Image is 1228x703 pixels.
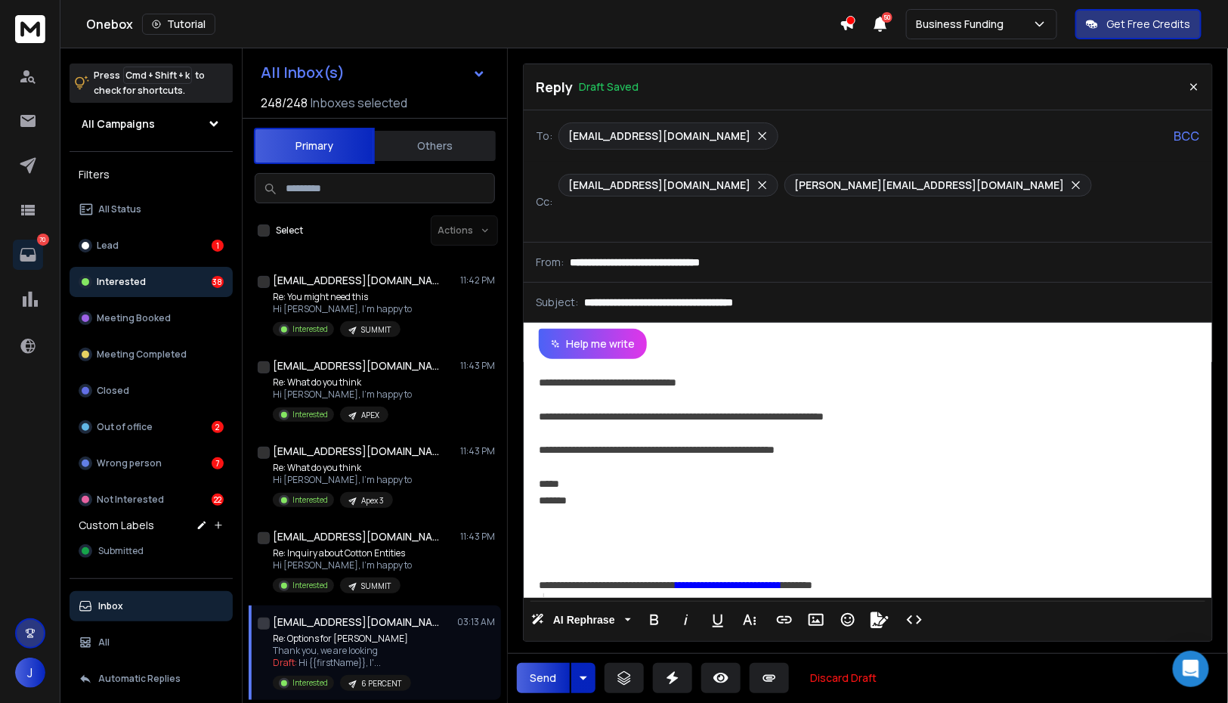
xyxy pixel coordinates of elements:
div: Open Intercom Messenger [1173,651,1209,687]
p: Meeting Completed [97,348,187,361]
div: 38 [212,276,224,288]
p: [EMAIL_ADDRESS][DOMAIN_NAME] [568,129,750,144]
p: Out of office [97,421,153,433]
button: Wrong person7 [70,448,233,478]
p: APEX [361,410,379,421]
p: BCC [1174,127,1200,145]
p: Hi [PERSON_NAME], I'm happy to [273,303,412,315]
h3: Custom Labels [79,518,154,533]
button: Automatic Replies [70,664,233,694]
p: 70 [37,234,49,246]
p: Meeting Booked [97,312,171,324]
p: 03:13 AM [457,616,495,628]
p: All [98,636,110,649]
p: Wrong person [97,457,162,469]
p: To: [536,129,552,144]
button: J [15,658,45,688]
span: Submitted [98,545,144,557]
p: Interested [97,276,146,288]
p: Reply [536,76,573,98]
div: Onebox [86,14,840,35]
h1: [EMAIL_ADDRESS][DOMAIN_NAME] [273,358,439,373]
h1: [EMAIL_ADDRESS][DOMAIN_NAME] [273,615,439,630]
p: Draft Saved [579,79,639,94]
p: Interested [292,494,328,506]
p: Hi [PERSON_NAME], I'm happy to [273,559,412,571]
p: Closed [97,385,129,397]
div: 22 [212,494,224,506]
button: Interested38 [70,267,233,297]
span: 50 [882,12,892,23]
h1: [EMAIL_ADDRESS][DOMAIN_NAME] [273,273,439,288]
p: Re: Options for [PERSON_NAME] [273,633,411,645]
button: All Inbox(s) [249,57,498,88]
p: Business Funding [916,17,1010,32]
button: Inbox [70,591,233,621]
div: 2 [212,421,224,433]
p: 11:43 PM [460,360,495,372]
button: AI Rephrase [528,605,634,635]
p: 11:43 PM [460,531,495,543]
div: 7 [212,457,224,469]
button: Meeting Completed [70,339,233,370]
span: Cmd + Shift + k [123,67,192,84]
p: Thank you, we are looking [273,645,411,657]
button: All [70,627,233,658]
label: Select [276,225,303,237]
button: Submitted [70,536,233,566]
p: Re: What do you think [273,376,412,389]
button: Lead1 [70,231,233,261]
button: Get Free Credits [1075,9,1202,39]
button: Primary [254,128,375,164]
p: Hi [PERSON_NAME], I'm happy to [273,474,412,486]
p: Interested [292,409,328,420]
span: Draft: [273,656,297,669]
button: Send [517,663,570,693]
p: Automatic Replies [98,673,181,685]
button: All Campaigns [70,109,233,139]
button: Others [375,129,496,163]
p: 11:42 PM [460,274,495,286]
button: Meeting Booked [70,303,233,333]
button: Discard Draft [798,663,889,693]
h3: Inboxes selected [311,94,407,112]
p: SUMMIT [361,581,391,592]
p: Hi [PERSON_NAME], I'm happy to [273,389,412,401]
p: Subject: [536,295,578,310]
p: All Status [98,203,141,215]
button: Signature [865,605,894,635]
p: Interested [292,677,328,689]
p: Inbox [98,600,123,612]
h1: All Campaigns [82,116,155,132]
p: 6 PERCENT [361,678,402,689]
button: Help me write [539,329,647,359]
div: 1 [212,240,224,252]
p: Not Interested [97,494,164,506]
p: [PERSON_NAME][EMAIL_ADDRESS][DOMAIN_NAME] [794,178,1064,193]
button: Closed [70,376,233,406]
p: Re: You might need this [273,291,412,303]
button: Bold (⌘B) [640,605,669,635]
button: Not Interested22 [70,485,233,515]
span: Hi {{firstName}}, I' ... [298,656,381,669]
h1: [EMAIL_ADDRESS][DOMAIN_NAME] [273,444,439,459]
h1: [EMAIL_ADDRESS][DOMAIN_NAME] [273,529,439,544]
button: Underline (⌘U) [704,605,732,635]
p: Lead [97,240,119,252]
p: Re: Inquiry about Cotton Entities [273,547,412,559]
a: 70 [13,240,43,270]
p: Get Free Credits [1107,17,1191,32]
p: Interested [292,580,328,591]
p: Interested [292,324,328,335]
h3: Filters [70,164,233,185]
p: [EMAIL_ADDRESS][DOMAIN_NAME] [568,178,750,193]
button: Italic (⌘I) [672,605,701,635]
p: SUMMIT [361,324,391,336]
button: Insert Link (⌘K) [770,605,799,635]
p: From: [536,255,564,270]
p: Press to check for shortcuts. [94,68,205,98]
span: 248 / 248 [261,94,308,112]
button: Out of office2 [70,412,233,442]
